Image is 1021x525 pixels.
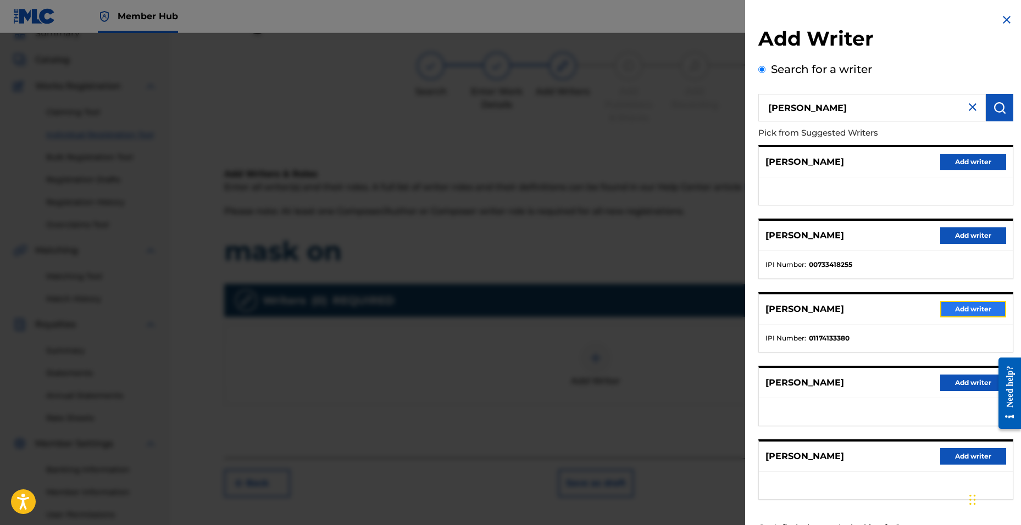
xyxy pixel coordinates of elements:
button: Add writer [940,301,1006,317]
h2: Add Writer [758,26,1013,54]
span: IPI Number : [765,260,806,270]
iframe: Resource Center [990,349,1021,437]
p: [PERSON_NAME] [765,155,844,169]
p: [PERSON_NAME] [765,229,844,242]
img: Search Works [993,101,1006,114]
label: Search for a writer [771,63,872,76]
img: close [966,100,979,114]
button: Add writer [940,448,1006,465]
button: Add writer [940,375,1006,391]
button: Add writer [940,227,1006,244]
span: IPI Number : [765,333,806,343]
input: Search writer's name or IPI Number [758,94,986,121]
p: [PERSON_NAME] [765,376,844,389]
img: Top Rightsholder [98,10,111,23]
button: Add writer [940,154,1006,170]
strong: 00733418255 [809,260,852,270]
strong: 01174133380 [809,333,850,343]
span: Member Hub [118,10,178,23]
div: Drag [969,483,976,516]
p: Pick from Suggested Writers [758,121,951,145]
iframe: Chat Widget [966,472,1021,525]
p: [PERSON_NAME] [765,303,844,316]
p: [PERSON_NAME] [765,450,844,463]
img: MLC Logo [13,8,56,24]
